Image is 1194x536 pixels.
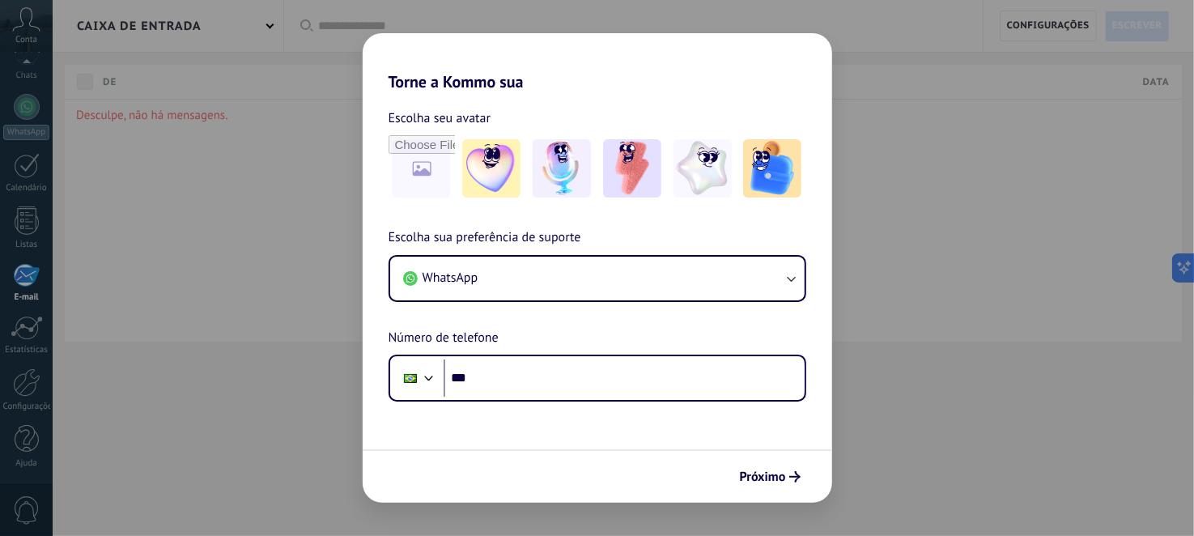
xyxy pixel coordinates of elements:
span: Número de telefone [389,328,499,349]
button: WhatsApp [390,257,805,300]
span: Próximo [740,471,786,483]
button: Próximo [733,463,808,491]
div: Brazil: + 55 [395,361,426,395]
span: Escolha seu avatar [389,108,491,129]
h2: Torne a Kommo sua [363,33,832,91]
img: -1.jpeg [462,139,521,198]
img: -3.jpeg [603,139,661,198]
img: -5.jpeg [743,139,801,198]
img: -4.jpeg [673,139,732,198]
img: -2.jpeg [533,139,591,198]
span: Escolha sua preferência de suporte [389,228,581,249]
span: WhatsApp [423,270,478,286]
